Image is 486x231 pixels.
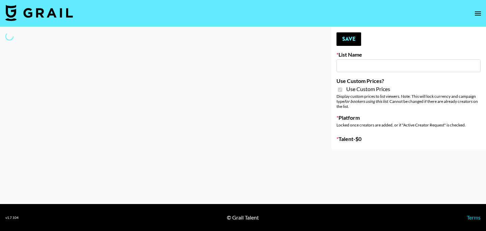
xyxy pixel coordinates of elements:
[467,214,481,221] a: Terms
[5,215,19,220] div: v 1.7.104
[336,32,361,46] button: Save
[336,136,481,142] label: Talent - $ 0
[336,51,481,58] label: List Name
[5,5,73,21] img: Grail Talent
[346,86,390,92] span: Use Custom Prices
[336,78,481,84] label: Use Custom Prices?
[227,214,259,221] div: © Grail Talent
[344,99,388,104] em: for bookers using this list
[336,122,481,127] div: Locked once creators are added, or if "Active Creator Request" is checked.
[336,114,481,121] label: Platform
[471,7,485,20] button: open drawer
[336,94,481,109] div: Display custom prices to list viewers. Note: This will lock currency and campaign type . Cannot b...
